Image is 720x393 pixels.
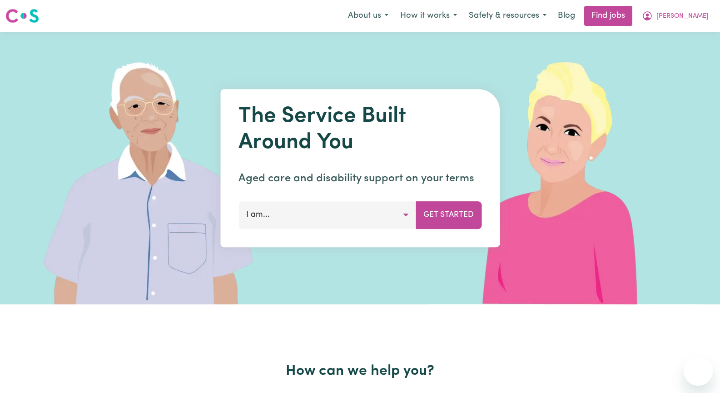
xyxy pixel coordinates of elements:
[66,363,655,380] h2: How can we help you?
[5,5,39,26] a: Careseekers logo
[636,6,715,25] button: My Account
[552,6,581,26] a: Blog
[416,201,482,229] button: Get Started
[5,8,39,24] img: Careseekers logo
[584,6,632,26] a: Find jobs
[656,11,709,21] span: [PERSON_NAME]
[238,201,416,229] button: I am...
[394,6,463,25] button: How it works
[342,6,394,25] button: About us
[463,6,552,25] button: Safety & resources
[238,170,482,187] p: Aged care and disability support on your terms
[684,357,713,386] iframe: Button to launch messaging window
[238,104,482,156] h1: The Service Built Around You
